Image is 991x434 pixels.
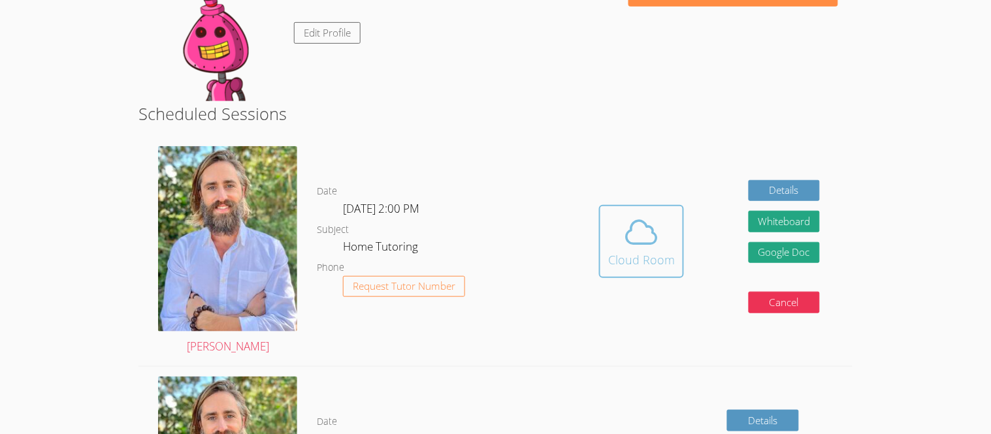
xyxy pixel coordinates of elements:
button: Whiteboard [749,211,820,232]
button: Cloud Room [599,205,684,278]
span: Request Tutor Number [353,281,455,291]
img: IMG_0907.jpg [158,146,297,332]
a: Edit Profile [294,22,361,44]
a: Google Doc [749,242,820,264]
dt: Phone [317,260,344,276]
span: [DATE] 2:00 PM [343,201,419,216]
dt: Date [317,183,337,200]
button: Request Tutor Number [343,276,465,298]
dt: Date [317,414,337,430]
a: Details [727,410,799,431]
dd: Home Tutoring [343,238,421,260]
a: [PERSON_NAME] [158,146,297,356]
a: Details [749,180,820,202]
button: Cancel [749,292,820,313]
div: Cloud Room [608,251,675,269]
h2: Scheduled Sessions [138,101,852,126]
dt: Subject [317,222,349,238]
